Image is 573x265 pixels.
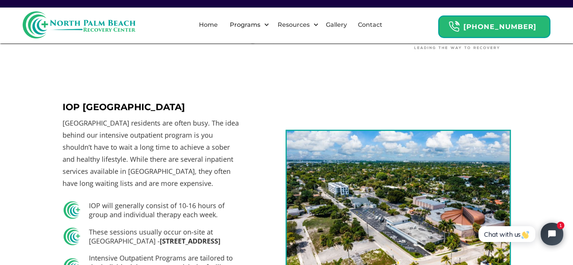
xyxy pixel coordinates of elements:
[463,23,536,31] strong: [PHONE_NUMBER]
[89,227,243,245] h5: These sessions usually occur on-site at [GEOGRAPHIC_DATA] -
[63,117,243,189] p: [GEOGRAPHIC_DATA] residents are often busy. The idea behind our intensive outpatient program is y...
[63,101,243,113] h2: IOP [GEOGRAPHIC_DATA]
[228,20,262,29] div: Programs
[321,13,351,37] a: Gallery
[353,13,387,37] a: Contact
[223,13,271,37] div: Programs
[271,13,320,37] div: Resources
[438,12,550,38] a: Header Calendar Icons[PHONE_NUMBER]
[275,20,311,29] div: Resources
[160,236,220,245] strong: [STREET_ADDRESS]
[448,21,460,32] img: Header Calendar Icons
[89,201,243,219] h5: IOP will generally consist of 10-16 hours of group and individual therapy each week.
[194,13,222,37] a: Home
[470,216,570,252] iframe: Tidio Chat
